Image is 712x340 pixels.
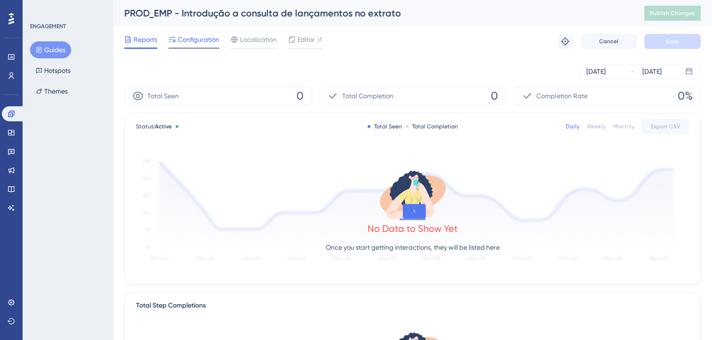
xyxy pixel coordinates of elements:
[586,66,606,77] div: [DATE]
[240,34,277,45] span: Localization
[666,38,679,45] span: Save
[296,88,304,103] span: 0
[297,34,315,45] span: Editor
[406,123,458,130] div: Total Completion
[136,300,206,311] div: Total Step Completions
[326,242,500,253] p: Once you start getting interactions, they will be listed here
[587,123,606,130] div: Weekly
[599,38,618,45] span: Cancel
[651,123,680,130] span: Export CSV
[134,34,157,45] span: Reports
[580,34,637,49] button: Cancel
[566,123,579,130] div: Daily
[536,90,587,102] span: Completion Rate
[613,123,634,130] div: Monthly
[644,34,701,49] button: Save
[124,7,621,20] div: PROD_EMP - Introdução a consulta de lançamentos no extrato
[678,88,693,103] span: 0%
[178,34,219,45] span: Configuration
[342,90,393,102] span: Total Completion
[30,41,71,58] button: Guides
[30,62,76,79] button: Hotspots
[30,83,73,100] button: Themes
[650,9,695,17] span: Publish Changes
[368,123,402,130] div: Total Seen
[368,222,458,235] div: No Data to Show Yet
[147,90,179,102] span: Total Seen
[136,123,172,130] span: Status:
[644,6,701,21] button: Publish Changes
[642,66,662,77] div: [DATE]
[155,123,172,130] span: Active
[30,23,66,30] div: ENGAGEMENT
[642,119,689,134] button: Export CSV
[491,88,498,103] span: 0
